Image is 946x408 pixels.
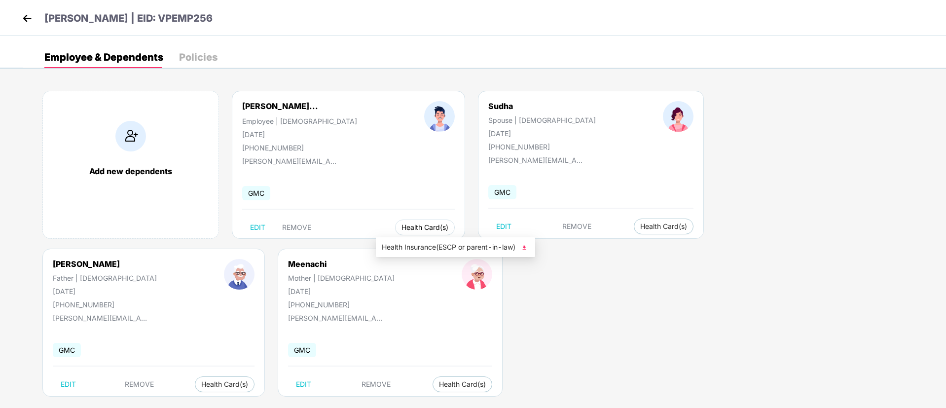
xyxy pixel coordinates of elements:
[288,314,387,322] div: [PERSON_NAME][EMAIL_ADDRESS][DOMAIN_NAME]
[488,143,596,151] div: [PHONE_NUMBER]
[53,166,209,176] div: Add new dependents
[288,287,395,296] div: [DATE]
[201,382,248,387] span: Health Card(s)
[439,382,486,387] span: Health Card(s)
[395,220,455,235] button: Health Card(s)
[362,380,391,388] span: REMOVE
[242,130,357,139] div: [DATE]
[488,129,596,138] div: [DATE]
[53,376,84,392] button: EDIT
[382,242,529,253] span: Health Insurance(ESCP or parent-in-law)
[224,259,255,290] img: profileImage
[53,274,157,282] div: Father | [DEMOGRAPHIC_DATA]
[115,121,146,151] img: addIcon
[125,380,154,388] span: REMOVE
[20,11,35,26] img: back
[44,11,213,26] p: [PERSON_NAME] | EID: VPEMP256
[53,259,157,269] div: [PERSON_NAME]
[250,223,265,231] span: EDIT
[53,300,157,309] div: [PHONE_NUMBER]
[488,219,519,234] button: EDIT
[274,220,319,235] button: REMOVE
[433,376,492,392] button: Health Card(s)
[519,243,529,253] img: svg+xml;base64,PHN2ZyB4bWxucz0iaHR0cDovL3d3dy53My5vcmcvMjAwMC9zdmciIHhtbG5zOnhsaW5rPSJodHRwOi8vd3...
[117,376,162,392] button: REMOVE
[44,52,163,62] div: Employee & Dependents
[242,144,357,152] div: [PHONE_NUMBER]
[488,101,596,111] div: Sudha
[242,157,341,165] div: [PERSON_NAME][EMAIL_ADDRESS][DOMAIN_NAME]
[496,223,511,230] span: EDIT
[53,287,157,296] div: [DATE]
[488,156,587,164] div: [PERSON_NAME][EMAIL_ADDRESS][DOMAIN_NAME]
[488,116,596,124] div: Spouse | [DEMOGRAPHIC_DATA]
[462,259,492,290] img: profileImage
[288,259,395,269] div: Meenachi
[53,314,151,322] div: [PERSON_NAME][EMAIL_ADDRESS][DOMAIN_NAME]
[61,380,76,388] span: EDIT
[195,376,255,392] button: Health Card(s)
[282,223,311,231] span: REMOVE
[354,376,399,392] button: REMOVE
[288,300,395,309] div: [PHONE_NUMBER]
[663,101,693,132] img: profileImage
[242,186,270,200] span: GMC
[488,185,516,199] span: GMC
[242,101,318,111] div: [PERSON_NAME]...
[288,274,395,282] div: Mother | [DEMOGRAPHIC_DATA]
[634,219,693,234] button: Health Card(s)
[242,220,273,235] button: EDIT
[562,223,591,230] span: REMOVE
[242,117,357,125] div: Employee | [DEMOGRAPHIC_DATA]
[296,380,311,388] span: EDIT
[53,343,81,357] span: GMC
[640,224,687,229] span: Health Card(s)
[424,101,455,132] img: profileImage
[401,225,448,230] span: Health Card(s)
[288,376,319,392] button: EDIT
[554,219,599,234] button: REMOVE
[288,343,316,357] span: GMC
[179,52,218,62] div: Policies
